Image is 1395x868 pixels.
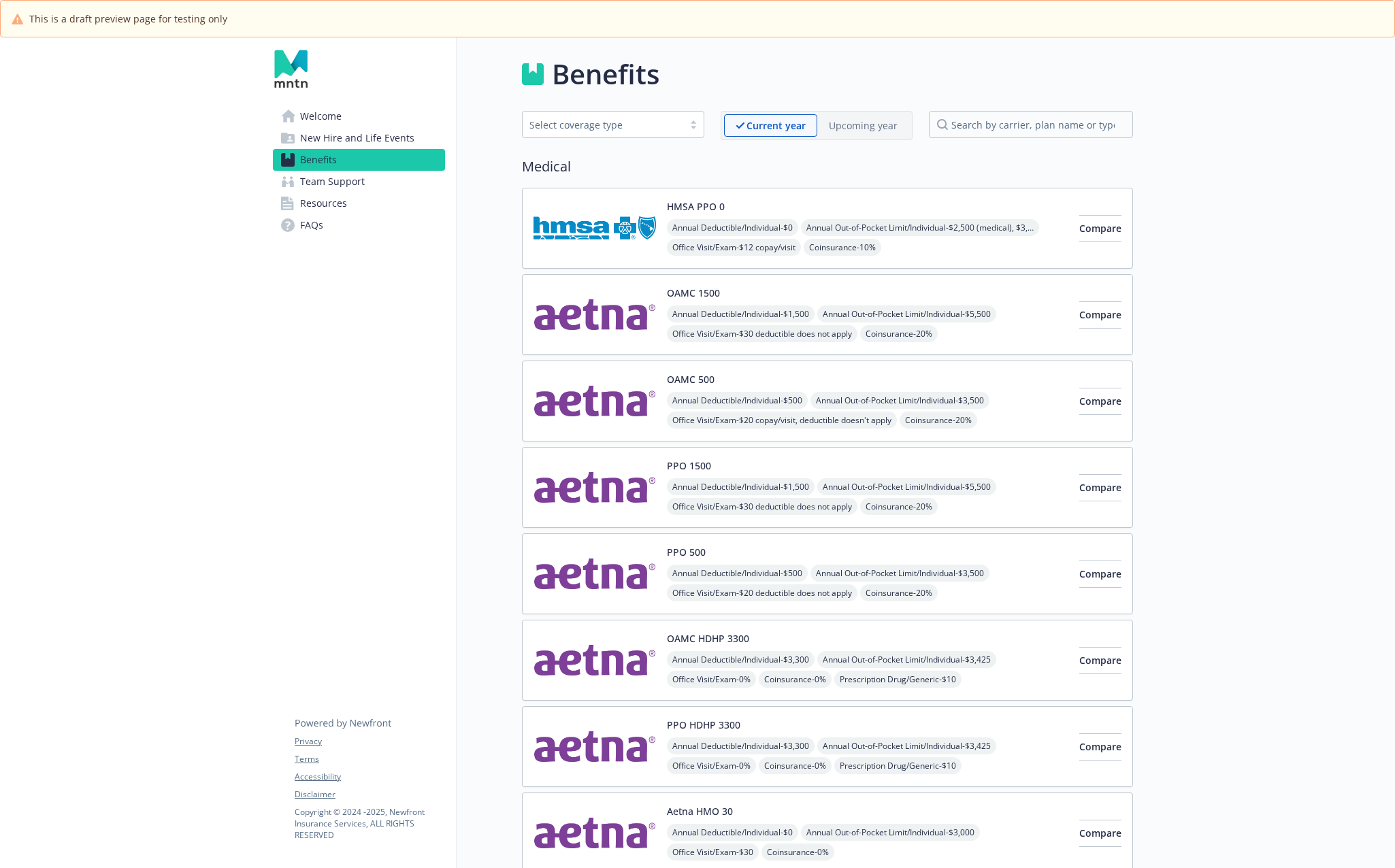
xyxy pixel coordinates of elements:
span: Office Visit/Exam - $30 [667,844,759,861]
span: This is a draft preview page for testing only [29,12,227,26]
span: Annual Out-of-Pocket Limit/Individual - $3,500 [810,392,989,409]
img: Aetna Inc carrier logo [534,718,656,775]
button: OAMC 1500 [667,286,720,300]
span: Annual Deductible/Individual - $1,500 [667,478,815,495]
img: Aetna Inc carrier logo [534,458,656,516]
span: Annual Out-of-Pocket Limit/Individual - $3,425 [817,651,996,668]
button: OAMC 500 [667,372,715,386]
span: Annual Deductible/Individual - $0 [667,824,798,841]
a: Disclaimer [295,788,444,801]
h2: Medical [522,156,1133,177]
span: Annual Deductible/Individual - $1,500 [667,305,815,322]
p: Current year [746,118,806,133]
img: Hawaii Medical Service Association carrier logo [534,199,656,257]
span: Welcome [300,105,342,127]
span: Annual Out-of-Pocket Limit/Individual - $3,000 [801,824,980,841]
button: Compare [1079,647,1121,674]
span: Coinsurance - 20% [860,325,938,342]
img: Aetna Inc carrier logo [534,286,656,344]
span: Annual Out-of-Pocket Limit/Individual - $3,425 [817,737,996,754]
a: New Hire and Life Events [273,127,445,149]
span: Annual Out-of-Pocket Limit/Individual - $2,500 (medical), $3,600 (prescription) [801,219,1039,236]
span: Compare [1079,308,1121,321]
span: Office Visit/Exam - 0% [667,757,756,774]
span: Annual Deductible/Individual - $500 [667,565,808,582]
h1: Benefits [552,54,659,95]
span: Resources [300,193,347,214]
button: Compare [1079,820,1121,847]
img: Aetna Inc carrier logo [534,372,656,430]
span: Coinsurance - 20% [860,584,938,601]
span: Coinsurance - 20% [900,412,977,429]
span: Compare [1079,827,1121,839]
span: Coinsurance - 0% [761,844,834,861]
span: Office Visit/Exam - $20 copay/visit, deductible doesn't apply [667,412,897,429]
button: Compare [1079,301,1121,329]
button: Compare [1079,215,1121,242]
span: Compare [1079,395,1121,407]
a: Privacy [295,735,444,748]
span: Coinsurance - 10% [804,239,881,256]
span: Annual Out-of-Pocket Limit/Individual - $3,500 [810,565,989,582]
button: OAMC HDHP 3300 [667,631,749,646]
span: New Hire and Life Events [300,127,414,149]
span: Annual Deductible/Individual - $3,300 [667,737,815,754]
span: Prescription Drug/Generic - $10 [834,757,962,774]
span: Team Support [300,171,365,193]
span: Prescription Drug/Generic - $10 [834,671,962,688]
span: Compare [1079,654,1121,667]
span: Compare [1079,567,1121,580]
button: PPO 500 [667,545,706,559]
span: Benefits [300,149,337,171]
input: search by carrier, plan name or type [929,111,1133,138]
a: Welcome [273,105,445,127]
span: Compare [1079,481,1121,494]
span: FAQs [300,214,323,236]
a: Accessibility [295,771,444,783]
span: Office Visit/Exam - $12 copay/visit [667,239,801,256]
span: Compare [1079,222,1121,235]
span: Office Visit/Exam - $30 deductible does not apply [667,498,857,515]
div: Select coverage type [529,118,676,132]
a: Terms [295,753,444,765]
button: Aetna HMO 30 [667,804,733,818]
span: Office Visit/Exam - $30 deductible does not apply [667,325,857,342]
img: Aetna Inc carrier logo [534,545,656,603]
img: Aetna Inc carrier logo [534,804,656,862]
span: Annual Out-of-Pocket Limit/Individual - $5,500 [817,305,996,322]
span: Annual Deductible/Individual - $0 [667,219,798,236]
button: Compare [1079,388,1121,415]
p: Copyright © 2024 - 2025 , Newfront Insurance Services, ALL RIGHTS RESERVED [295,806,444,841]
span: Coinsurance - 0% [759,757,832,774]
a: Team Support [273,171,445,193]
span: Office Visit/Exam - $20 deductible does not apply [667,584,857,601]
a: Benefits [273,149,445,171]
button: PPO 1500 [667,458,711,473]
span: Annual Deductible/Individual - $500 [667,392,808,409]
span: Coinsurance - 0% [759,671,832,688]
a: FAQs [273,214,445,236]
a: Resources [273,193,445,214]
button: Compare [1079,474,1121,501]
span: Annual Deductible/Individual - $3,300 [667,651,815,668]
button: HMSA PPO 0 [667,199,725,214]
span: Compare [1079,740,1121,753]
p: Upcoming year [829,118,898,133]
img: Aetna Inc carrier logo [534,631,656,689]
span: Annual Out-of-Pocket Limit/Individual - $5,500 [817,478,996,495]
span: Office Visit/Exam - 0% [667,671,756,688]
button: PPO HDHP 3300 [667,718,740,732]
button: Compare [1079,561,1121,588]
span: Coinsurance - 20% [860,498,938,515]
button: Compare [1079,733,1121,761]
